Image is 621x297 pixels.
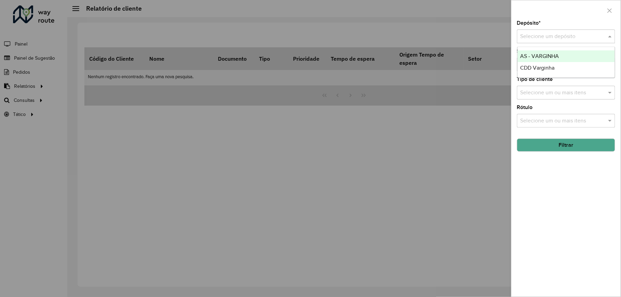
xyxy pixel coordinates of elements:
[517,19,541,27] label: Depósito
[517,75,553,83] label: Tipo de cliente
[517,103,533,111] label: Rótulo
[517,47,615,78] ng-dropdown-panel: Options list
[520,65,555,71] span: CDD Varginha
[517,139,615,152] button: Filtrar
[517,47,530,55] label: Setor
[520,53,559,59] span: AS - VARGINHA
